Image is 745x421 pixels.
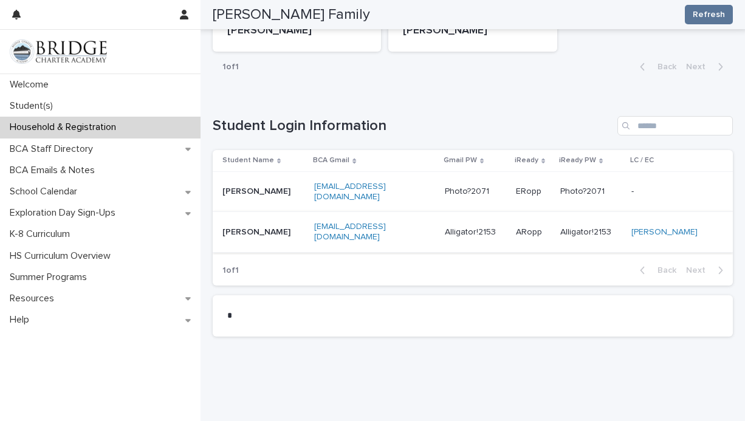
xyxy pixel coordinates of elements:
[685,5,733,24] button: Refresh
[515,154,538,167] p: iReady
[630,265,681,276] button: Back
[5,186,87,197] p: School Calendar
[5,100,63,112] p: Student(s)
[630,154,654,167] p: LC / EC
[314,182,386,201] a: [EMAIL_ADDRESS][DOMAIN_NAME]
[617,116,733,135] input: Search
[631,187,713,197] p: -
[213,10,381,52] a: [PERSON_NAME]
[445,187,506,197] p: Photo?2071
[5,228,80,240] p: K-8 Curriculum
[650,266,676,275] span: Back
[444,154,477,167] p: Gmail PW
[213,52,249,82] p: 1 of 1
[5,207,125,219] p: Exploration Day Sign-Ups
[631,227,698,238] a: [PERSON_NAME]
[5,165,105,176] p: BCA Emails & Notes
[5,314,39,326] p: Help
[5,79,58,91] p: Welcome
[560,225,614,238] p: Alligator!2153
[313,154,349,167] p: BCA Gmail
[222,154,274,167] p: Student Name
[227,24,366,38] p: [PERSON_NAME]
[5,293,64,304] p: Resources
[222,187,304,197] p: [PERSON_NAME]
[403,24,542,38] p: [PERSON_NAME]
[213,256,249,286] p: 1 of 1
[686,266,713,275] span: Next
[681,61,733,72] button: Next
[445,227,506,238] p: Alligator!2153
[213,212,733,253] tr: [PERSON_NAME][EMAIL_ADDRESS][DOMAIN_NAME]Alligator!2153ARoppAlligator!2153Alligator!2153 [PERSON_...
[650,63,676,71] span: Back
[314,222,386,241] a: [EMAIL_ADDRESS][DOMAIN_NAME]
[5,143,103,155] p: BCA Staff Directory
[213,171,733,212] tr: [PERSON_NAME][EMAIL_ADDRESS][DOMAIN_NAME]Photo?2071ERoppPhoto?2071Photo?2071 -
[560,184,607,197] p: Photo?2071
[10,39,107,64] img: V1C1m3IdTEidaUdm9Hs0
[388,10,557,52] a: [PERSON_NAME]
[516,227,551,238] p: ARopp
[5,272,97,283] p: Summer Programs
[5,250,120,262] p: HS Curriculum Overview
[516,187,551,197] p: ERopp
[681,265,733,276] button: Next
[693,9,725,21] span: Refresh
[686,63,713,71] span: Next
[5,122,126,133] p: Household & Registration
[213,117,613,135] h1: Student Login Information
[630,61,681,72] button: Back
[559,154,596,167] p: iReady PW
[222,227,304,238] p: [PERSON_NAME]
[213,6,370,24] h2: [PERSON_NAME] Family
